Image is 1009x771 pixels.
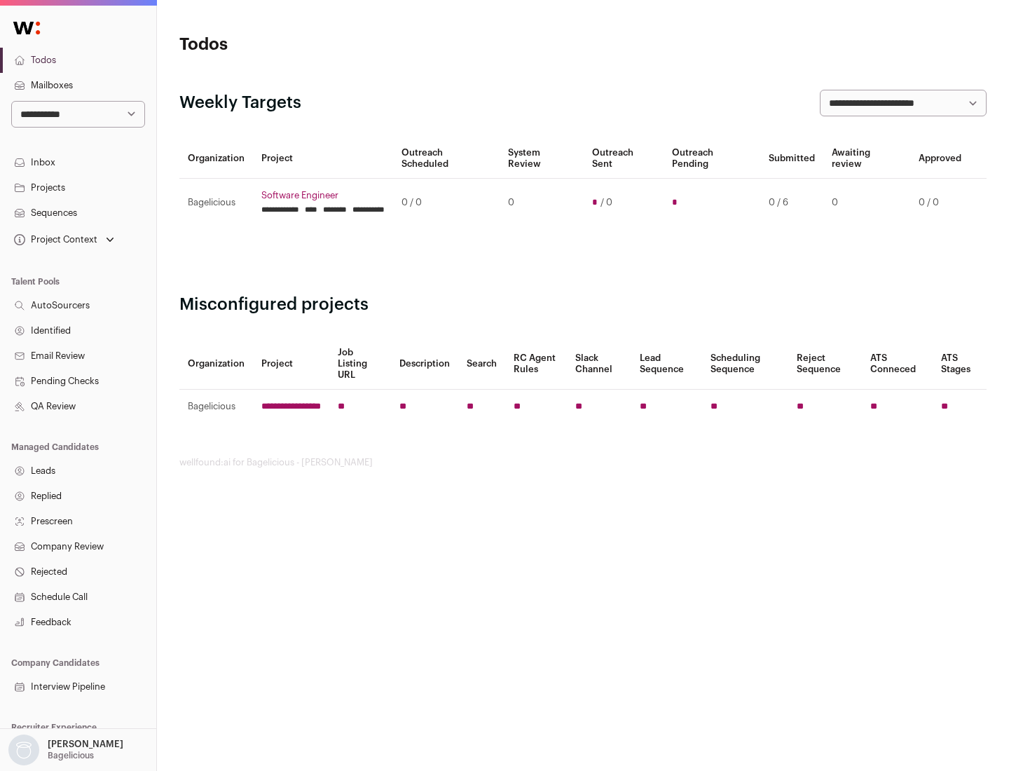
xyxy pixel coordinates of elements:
[253,339,329,390] th: Project
[702,339,788,390] th: Scheduling Sequence
[862,339,932,390] th: ATS Conneced
[179,34,448,56] h1: Todos
[823,179,910,227] td: 0
[823,139,910,179] th: Awaiting review
[505,339,566,390] th: RC Agent Rules
[584,139,664,179] th: Outreach Sent
[393,179,500,227] td: 0 / 0
[179,139,253,179] th: Organization
[179,294,987,316] h2: Misconfigured projects
[500,179,583,227] td: 0
[48,739,123,750] p: [PERSON_NAME]
[910,179,970,227] td: 0 / 0
[910,139,970,179] th: Approved
[179,457,987,468] footer: wellfound:ai for Bagelicious - [PERSON_NAME]
[664,139,760,179] th: Outreach Pending
[11,234,97,245] div: Project Context
[393,139,500,179] th: Outreach Scheduled
[8,735,39,765] img: nopic.png
[600,197,612,208] span: / 0
[391,339,458,390] th: Description
[788,339,863,390] th: Reject Sequence
[179,92,301,114] h2: Weekly Targets
[179,179,253,227] td: Bagelicious
[261,190,385,201] a: Software Engineer
[329,339,391,390] th: Job Listing URL
[458,339,505,390] th: Search
[631,339,702,390] th: Lead Sequence
[179,390,253,424] td: Bagelicious
[11,230,117,250] button: Open dropdown
[567,339,631,390] th: Slack Channel
[933,339,987,390] th: ATS Stages
[6,735,126,765] button: Open dropdown
[48,750,94,761] p: Bagelicious
[760,139,823,179] th: Submitted
[500,139,583,179] th: System Review
[6,14,48,42] img: Wellfound
[253,139,393,179] th: Project
[760,179,823,227] td: 0 / 6
[179,339,253,390] th: Organization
